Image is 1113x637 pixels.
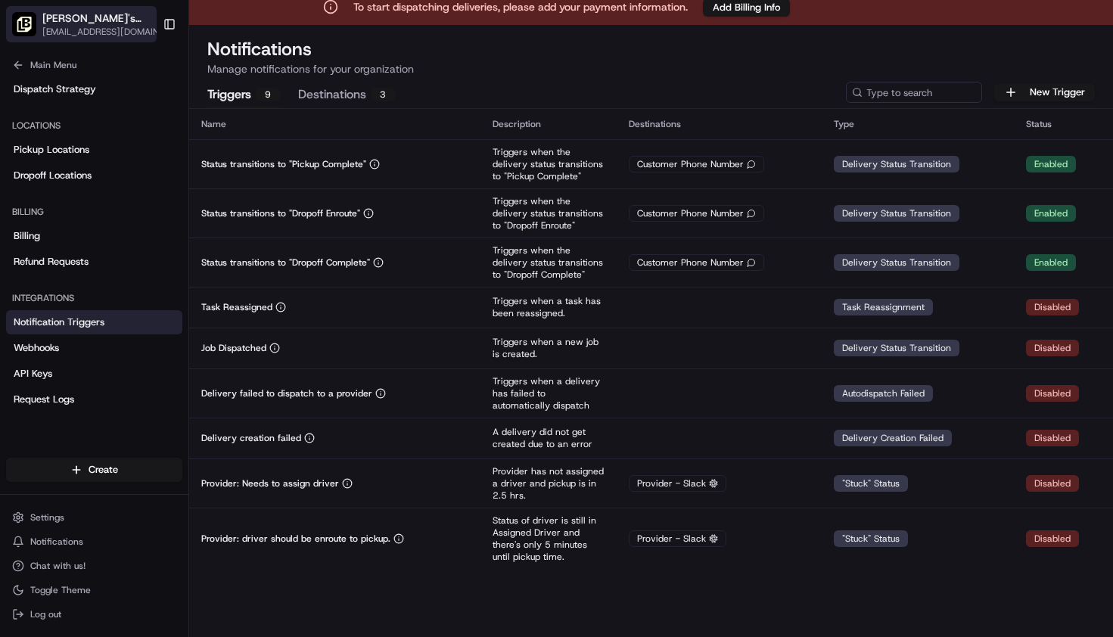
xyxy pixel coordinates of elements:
[6,77,182,101] a: Dispatch Strategy
[14,393,74,406] span: Request Logs
[6,580,182,601] button: Toggle Theme
[201,533,390,545] p: Provider: driver should be enroute to pickup.
[834,430,952,446] div: Delivery Creation Failed
[1026,475,1079,492] div: Disabled
[134,235,165,247] span: [DATE]
[834,156,959,172] div: Delivery Status Transition
[235,194,275,212] button: See all
[15,340,27,352] div: 📗
[1026,530,1079,547] div: Disabled
[42,11,154,26] span: [PERSON_NAME]'s Tavern + Tap ([GEOGRAPHIC_DATA])
[14,255,89,269] span: Refund Requests
[68,144,248,160] div: Start new chat
[834,118,1002,130] div: Type
[39,98,250,113] input: Clear
[493,375,605,412] p: Triggers when a delivery has failed to automatically dispatch
[14,229,40,243] span: Billing
[834,385,933,402] div: Autodispatch Failed
[6,336,182,360] a: Webhooks
[834,530,908,547] div: "Stuck" Status
[30,608,61,620] span: Log out
[15,61,275,85] p: Welcome 👋
[6,250,182,274] a: Refund Requests
[834,340,959,356] div: Delivery Status Transition
[30,235,42,247] img: 1736555255976-a54dd68f-1ca7-489b-9aae-adbdc363a1c4
[201,387,372,399] p: Delivery failed to dispatch to a provider
[14,169,92,182] span: Dropoff Locations
[493,118,605,130] div: Description
[32,144,59,172] img: 9188753566659_6852d8bf1fb38e338040_72.png
[207,61,1095,76] p: Manage notifications for your organization
[201,477,339,489] p: Provider: Needs to assign driver
[846,82,982,103] input: Type to search
[6,224,182,248] a: Billing
[629,475,726,492] div: Provider - Slack
[207,37,1095,61] h1: Notifications
[493,426,605,450] p: A delivery did not get created due to an error
[1026,385,1079,402] div: Disabled
[201,207,360,219] p: Status transitions to "Dropoff Enroute"
[201,158,366,170] p: Status transitions to "Pickup Complete"
[14,341,59,355] span: Webhooks
[201,301,272,313] p: Task Reassigned
[629,156,764,172] div: Customer Phone Number
[30,59,76,71] span: Main Menu
[371,88,395,101] div: 3
[257,149,275,167] button: Start new chat
[493,465,605,502] p: Provider has not assigned a driver and pickup is in 2.5 hrs.
[6,507,182,528] button: Settings
[493,336,605,360] p: Triggers when a new job is created.
[6,163,182,188] a: Dropoff Locations
[15,144,42,172] img: 1736555255976-a54dd68f-1ca7-489b-9aae-adbdc363a1c4
[298,82,395,108] button: Destinations
[30,338,116,353] span: Knowledge Base
[68,160,208,172] div: We're available if you need us!
[14,315,104,329] span: Notification Triggers
[1026,156,1076,172] div: Enabled
[1026,254,1076,271] div: Enabled
[14,367,52,381] span: API Keys
[126,235,131,247] span: •
[629,254,764,271] div: Customer Phone Number
[6,286,182,310] div: Integrations
[30,511,64,524] span: Settings
[42,26,171,38] button: [EMAIL_ADDRESS][DOMAIN_NAME]
[9,332,122,359] a: 📗Knowledge Base
[107,374,183,387] a: Powered byPylon
[6,310,182,334] a: Notification Triggers
[30,536,83,548] span: Notifications
[994,83,1095,101] button: New Trigger
[6,113,182,138] div: Locations
[1026,118,1101,130] div: Status
[6,604,182,625] button: Log out
[201,118,468,130] div: Name
[15,220,39,244] img: Brittany Newman
[629,205,764,222] div: Customer Phone Number
[30,584,91,596] span: Toggle Theme
[30,276,42,288] img: 1736555255976-a54dd68f-1ca7-489b-9aae-adbdc363a1c4
[256,88,280,101] div: 9
[151,375,183,387] span: Pylon
[143,338,243,353] span: API Documentation
[12,12,36,36] img: Tommy's Tavern + Tap (Bridgewater)
[834,254,959,271] div: Delivery Status Transition
[6,362,182,386] a: API Keys
[834,475,908,492] div: "Stuck" Status
[6,555,182,576] button: Chat with us!
[6,138,182,162] a: Pickup Locations
[126,275,131,287] span: •
[207,82,280,108] button: Triggers
[122,332,249,359] a: 💻API Documentation
[6,387,182,412] a: Request Logs
[6,200,182,224] div: Billing
[15,15,45,45] img: Nash
[201,432,301,444] p: Delivery creation failed
[6,6,157,42] button: Tommy's Tavern + Tap (Bridgewater)[PERSON_NAME]'s Tavern + Tap ([GEOGRAPHIC_DATA])[EMAIL_ADDRESS]...
[134,275,165,287] span: [DATE]
[15,197,101,209] div: Past conversations
[6,54,182,76] button: Main Menu
[14,82,96,96] span: Dispatch Strategy
[30,560,85,572] span: Chat with us!
[47,235,123,247] span: [PERSON_NAME]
